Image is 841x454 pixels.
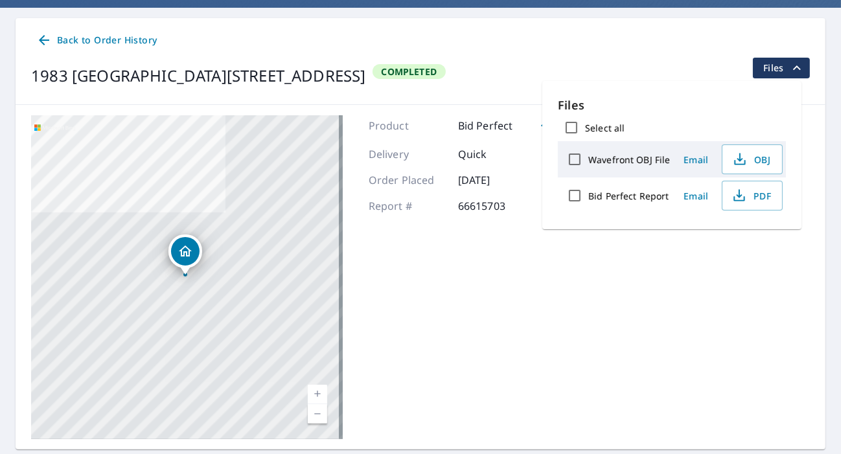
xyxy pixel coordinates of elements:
[730,188,772,203] span: PDF
[528,115,609,136] a: Upgrade
[458,198,536,214] p: 66615703
[168,234,202,275] div: Dropped pin, building 1, Residential property, 1983 North 2125 West Clinton, UT 84015
[588,153,670,166] label: Wavefront OBJ File
[369,146,446,162] p: Delivery
[680,153,711,166] span: Email
[458,118,513,133] p: Bid Perfect
[675,186,717,206] button: Email
[308,404,327,424] a: Current Level 17, Zoom Out
[374,65,445,78] span: Completed
[36,32,157,49] span: Back to Order History
[369,118,446,133] p: Product
[680,190,711,202] span: Email
[369,172,446,188] p: Order Placed
[458,146,536,162] p: Quick
[752,58,810,78] button: filesDropdownBtn-66615703
[722,181,783,210] button: PDF
[675,150,717,170] button: Email
[31,64,366,87] div: 1983 [GEOGRAPHIC_DATA][STREET_ADDRESS]
[585,122,625,134] label: Select all
[369,198,446,214] p: Report #
[730,152,772,167] span: OBJ
[722,144,783,174] button: OBJ
[308,385,327,404] a: Current Level 17, Zoom In
[536,118,601,133] span: Upgrade
[763,60,805,76] span: Files
[588,190,669,202] label: Bid Perfect Report
[31,28,162,52] a: Back to Order History
[558,96,786,114] p: Files
[458,172,536,188] p: [DATE]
